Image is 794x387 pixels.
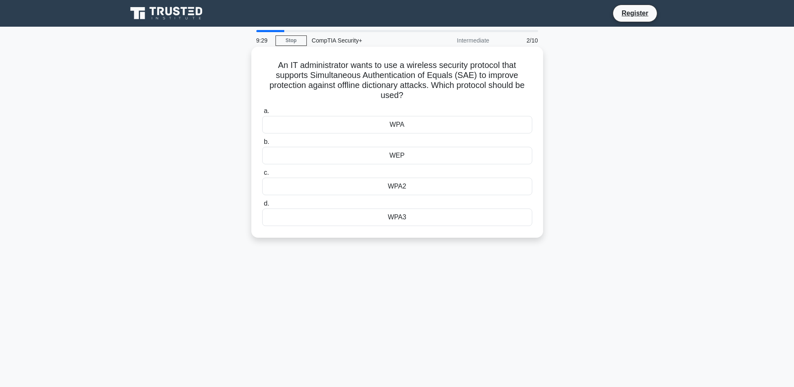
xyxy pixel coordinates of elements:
div: WPA3 [262,209,532,226]
h5: An IT administrator wants to use a wireless security protocol that supports Simultaneous Authenti... [261,60,533,101]
span: d. [264,200,269,207]
div: Intermediate [421,32,494,49]
a: Stop [276,35,307,46]
span: a. [264,107,269,114]
span: b. [264,138,269,145]
div: 9:29 [251,32,276,49]
div: 2/10 [494,32,543,49]
div: WPA [262,116,532,133]
div: WEP [262,147,532,164]
a: Register [616,8,653,18]
div: CompTIA Security+ [307,32,421,49]
span: c. [264,169,269,176]
div: WPA2 [262,178,532,195]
